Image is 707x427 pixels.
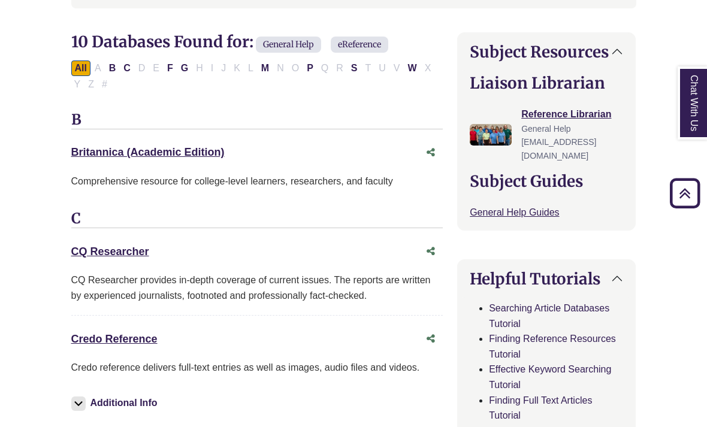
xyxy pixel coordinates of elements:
h2: Subject Guides [470,172,623,190]
a: Back to Top [666,185,704,201]
span: 10 Databases Found for: [71,32,253,52]
a: Searching Article Databases Tutorial [489,303,609,329]
a: Reference Librarian [521,109,611,119]
button: All [71,60,90,76]
button: Filter Results P [303,60,317,76]
a: Effective Keyword Searching Tutorial [489,364,611,390]
a: Credo Reference [71,333,158,345]
div: CQ Researcher provides in-depth coverage of current issues. The reports are written by experience... [71,272,443,303]
a: Finding Full Text Articles Tutorial [489,395,592,421]
button: Filter Results S [348,60,361,76]
h3: C [71,210,443,228]
a: Britannica (Academic Edition) [71,146,225,158]
button: Additional Info [71,395,161,411]
button: Filter Results B [105,60,120,76]
a: CQ Researcher [71,246,149,258]
p: Credo reference delivers full-text entries as well as images, audio files and videos. [71,360,443,375]
button: Filter Results G [177,60,192,76]
button: Helpful Tutorials [458,260,635,298]
button: Filter Results W [404,60,421,76]
button: Filter Results M [258,60,273,76]
span: General Help [256,37,321,53]
h2: Liaison Librarian [470,74,623,92]
div: Alpha-list to filter by first letter of database name [71,62,436,89]
button: Filter Results C [120,60,134,76]
button: Subject Resources [458,33,635,71]
button: Share this database [419,240,443,263]
button: Filter Results F [164,60,177,76]
a: Finding Reference Resources Tutorial [489,334,616,359]
button: Share this database [419,328,443,350]
span: [EMAIL_ADDRESS][DOMAIN_NAME] [521,137,596,160]
a: General Help Guides [470,207,559,217]
span: General Help [521,124,571,134]
img: Reference Librarian [470,124,512,146]
button: Share this database [419,141,443,164]
h3: B [71,111,443,129]
p: Comprehensive resource for college-level learners, researchers, and faculty [71,174,443,189]
span: eReference [331,37,388,53]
